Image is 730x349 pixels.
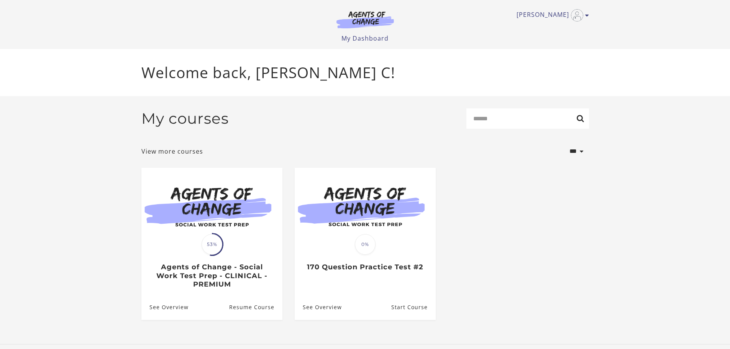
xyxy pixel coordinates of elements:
[303,263,427,272] h3: 170 Question Practice Test #2
[517,9,585,21] a: Toggle menu
[355,234,376,255] span: 0%
[341,34,389,43] a: My Dashboard
[141,295,189,320] a: Agents of Change - Social Work Test Prep - CLINICAL - PREMIUM: See Overview
[141,147,203,156] a: View more courses
[141,110,229,128] h2: My courses
[149,263,274,289] h3: Agents of Change - Social Work Test Prep - CLINICAL - PREMIUM
[328,11,402,28] img: Agents of Change Logo
[202,234,222,255] span: 53%
[141,61,589,84] p: Welcome back, [PERSON_NAME] C!
[391,295,435,320] a: 170 Question Practice Test #2: Resume Course
[229,295,282,320] a: Agents of Change - Social Work Test Prep - CLINICAL - PREMIUM: Resume Course
[295,295,342,320] a: 170 Question Practice Test #2: See Overview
